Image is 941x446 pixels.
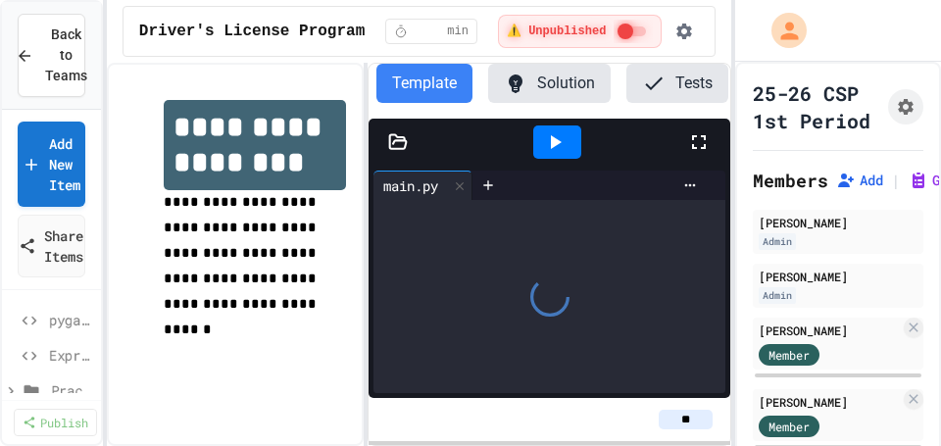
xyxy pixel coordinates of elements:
[376,64,472,103] button: Template
[45,25,87,86] span: Back to Teams
[49,310,93,330] span: pygame Intro
[507,24,606,39] span: ⚠️ Unpublished
[778,282,921,366] iframe: chat widget
[626,64,728,103] button: Tests
[888,89,923,124] button: Assignment Settings
[859,368,921,426] iframe: chat widget
[836,171,883,190] button: Add
[498,15,662,48] div: ⚠️ Students cannot see this content! Click the toggle to publish it and make it visible to your c...
[891,169,901,192] span: |
[18,122,85,207] a: Add New Item
[753,167,828,194] h2: Members
[373,171,472,200] div: main.py
[373,175,448,196] div: main.py
[488,64,611,103] button: Solution
[18,215,85,277] a: Share Items
[759,322,900,339] div: [PERSON_NAME]
[759,268,917,285] div: [PERSON_NAME]
[768,418,810,435] span: Member
[139,20,365,43] span: Driver's License Program
[759,233,796,250] div: Admin
[14,409,97,436] a: Publish
[759,214,917,231] div: [PERSON_NAME]
[753,79,880,134] h1: 25-26 CSP 1st Period
[51,380,93,401] span: Practice: Variables/Print
[49,345,93,366] span: Express Yourself in Python!
[768,346,810,364] span: Member
[447,24,469,39] span: min
[759,287,796,304] div: Admin
[759,393,900,411] div: [PERSON_NAME]
[751,8,812,53] div: My Account
[18,14,85,97] button: Back to Teams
